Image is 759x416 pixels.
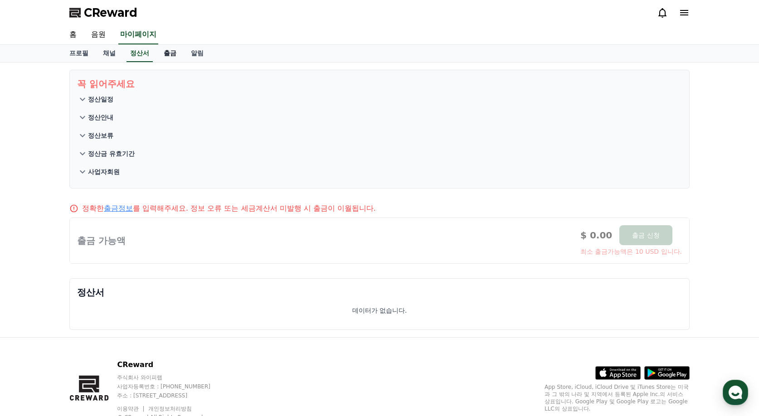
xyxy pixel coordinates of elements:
[62,25,84,44] a: 홈
[184,45,211,62] a: 알림
[104,204,133,213] a: 출금정보
[117,383,228,390] p: 사업자등록번호 : [PHONE_NUMBER]
[88,95,113,104] p: 정산일정
[88,167,120,176] p: 사업자회원
[88,131,113,140] p: 정산보류
[88,149,135,158] p: 정산금 유효기간
[77,145,682,163] button: 정산금 유효기간
[140,301,151,308] span: 설정
[29,301,34,308] span: 홈
[77,126,682,145] button: 정산보류
[77,163,682,181] button: 사업자회원
[77,108,682,126] button: 정산안내
[60,287,117,310] a: 대화
[156,45,184,62] a: 출금
[69,5,137,20] a: CReward
[88,113,113,122] p: 정산안내
[77,90,682,108] button: 정산일정
[96,45,123,62] a: 채널
[126,45,153,62] a: 정산서
[77,77,682,90] p: 꼭 읽어주세요
[117,406,146,412] a: 이용약관
[117,359,228,370] p: CReward
[545,383,690,412] p: App Store, iCloud, iCloud Drive 및 iTunes Store는 미국과 그 밖의 나라 및 지역에서 등록된 Apple Inc.의 서비스 상표입니다. Goo...
[84,25,113,44] a: 음원
[83,301,94,309] span: 대화
[117,392,228,399] p: 주소 : [STREET_ADDRESS]
[117,374,228,381] p: 주식회사 와이피랩
[82,203,376,214] p: 정확한 를 입력해주세요. 정보 오류 또는 세금계산서 미발행 시 출금이 이월됩니다.
[3,287,60,310] a: 홈
[118,25,158,44] a: 마이페이지
[352,306,407,315] p: 데이터가 없습니다.
[62,45,96,62] a: 프로필
[117,287,174,310] a: 설정
[77,286,682,299] p: 정산서
[84,5,137,20] span: CReward
[148,406,192,412] a: 개인정보처리방침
